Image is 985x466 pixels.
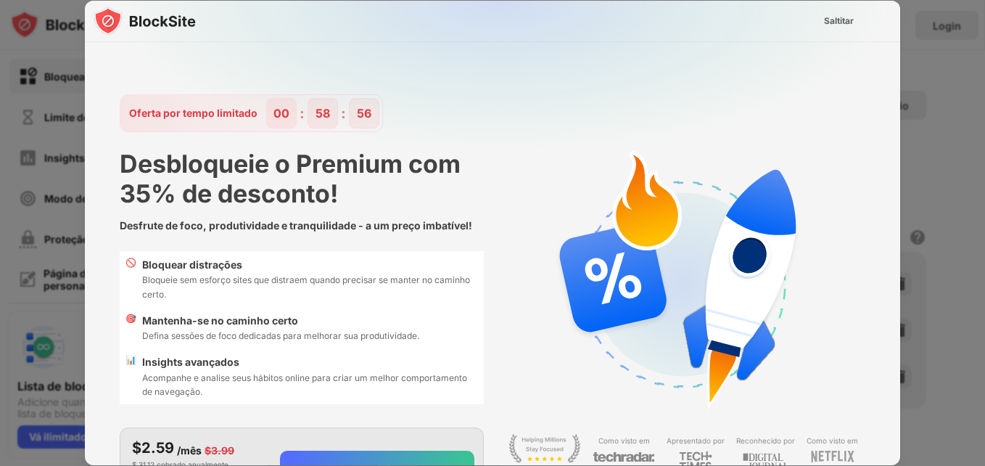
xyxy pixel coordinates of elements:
[94,1,909,288] img: gradient.svg
[205,443,234,459] div: $3.99
[736,434,795,448] div: Reconhecido por
[807,434,858,448] div: Como visto em
[142,329,419,343] div: Defina sessões de foco dedicadas para melhorar sua produtividade.
[824,14,854,28] div: Saltitar
[811,451,854,462] img: light-netflix.svg
[125,313,136,343] div: 🎯
[142,371,478,398] div: Acompanhe e analise seus hábitos online para criar um melhor comportamento de navegação.
[125,354,136,398] div: 📊
[132,437,174,459] div: $2.59
[177,443,202,459] div: /mês
[142,313,419,329] div: Mantenha-se no caminho certo
[508,434,581,463] img: light-stay-focus.svg
[142,354,478,370] div: Insights avançados
[667,434,725,448] div: Apresentado por
[598,434,650,448] div: Como visto em
[593,451,655,463] img: light-techradar.svg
